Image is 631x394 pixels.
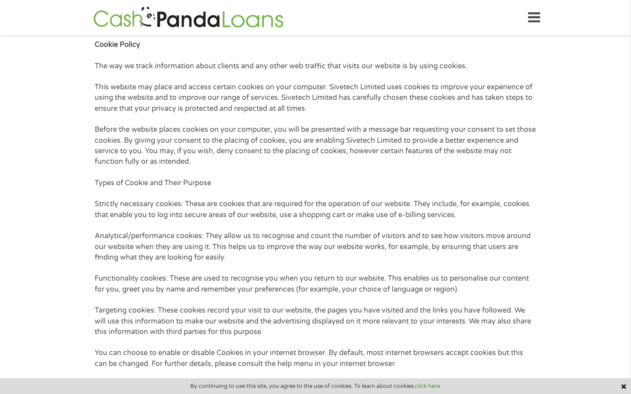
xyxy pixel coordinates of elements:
[415,383,441,390] a: click here.
[91,5,286,30] img: GetLoanNow Logo
[95,61,536,71] p: The way we track information about clients and any other web traffic that visits our website is b...
[95,348,536,369] p: You can choose to enable or disable Cookies in your internet browser. By default, most internet b...
[95,305,536,337] p: Targeting cookies: These cookies record your visit to our website, the pages you have visited and...
[95,178,536,188] p: Types of Cookie and Their Purpose
[95,124,536,167] p: Before the website places cookies on your computer, you will be presented with a message bar requ...
[190,383,441,389] span: By continuing to use this site, you agree to the use of cookies. To learn about cookies,
[95,82,536,114] p: This website may place and access certain cookies on your computer. Sivetech Limited uses cookies...
[95,199,536,220] p: Strictly necessary cookies: These are cookies that are required for the operation of our website....
[95,273,536,295] p: Functionality cookies: These are used to recognise you when you return to our website. This enabl...
[95,40,140,49] strong: Cookie Policy
[95,231,536,263] p: Analytical/performance cookies: They allow us to recognise and count the number of visitors and t...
